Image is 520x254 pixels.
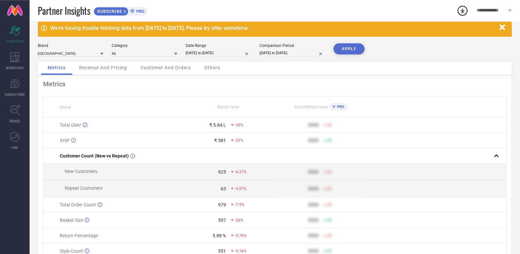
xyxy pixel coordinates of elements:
span: Repeat Customers [65,185,102,191]
div: ₹ 581 [214,138,226,143]
span: AISP [60,138,70,143]
div: 925 [218,169,226,175]
span: Competitors Value [294,105,328,109]
div: 9999 [308,233,319,238]
div: We're having trouble fetching data from [DATE] to [DATE]. Please try after sometime. [50,25,496,31]
span: Customer And Orders [141,65,191,70]
span: Basket Size [60,218,83,223]
span: Others [204,65,220,70]
div: 9999 [308,138,319,143]
span: 50 [327,218,332,222]
div: 9999 [308,186,319,191]
div: 9999 [308,169,319,175]
div: 9999 [308,122,319,128]
div: Category [112,43,177,48]
div: Open download list [457,5,468,16]
span: Style Count [60,248,83,254]
span: FWD [12,145,18,150]
div: 551 [218,248,226,254]
div: 5.88 % [213,233,226,238]
span: -32% [235,123,243,127]
input: Select date range [186,50,251,56]
span: 50 [327,138,332,143]
span: Customer Count (New vs Repeat) [60,153,129,159]
a: SUBSCRIBEPRO [94,5,148,16]
span: 50 [327,123,332,127]
span: -6.37% [235,170,247,174]
div: Comparison Period [260,43,325,48]
span: Revenue And Pricing [79,65,127,70]
span: Total Order Count [60,202,96,207]
div: 9999 [308,202,319,207]
span: 50 [327,249,332,253]
span: Name [60,105,71,110]
span: Return Percentage [60,233,98,238]
span: PRO [335,105,344,109]
span: PRO [135,9,145,14]
span: SUBSCRIBE [94,9,124,14]
div: 9999 [308,218,319,223]
input: Select comparison period [260,50,325,56]
span: -22% [235,138,243,143]
div: Date Range [186,43,251,48]
span: WORKSPACE [6,65,24,70]
span: TRENDS [9,118,20,123]
span: SCORECARDS [5,39,25,44]
span: Metrics [48,65,66,70]
div: ₹ 5.84 L [209,122,226,128]
div: Brand [38,43,103,48]
span: -5.16% [235,249,247,253]
span: 50 [327,186,332,191]
span: -3.07% [235,186,247,191]
div: 979 [218,202,226,207]
div: 597 [218,218,226,223]
span: 50 [327,233,332,238]
div: 9999 [308,248,319,254]
span: 50 [327,170,332,174]
button: APPLY [333,43,365,54]
span: New Customers [65,169,97,174]
span: Brand Value [217,105,239,109]
div: Metrics [43,80,507,88]
span: Partner Insights [38,4,90,17]
div: 63 [221,186,226,191]
span: -26% [235,218,243,222]
span: SUGGESTIONS [5,92,25,97]
span: Total GMV [60,122,81,128]
span: -7.9% [235,202,244,207]
span: 50 [327,202,332,207]
span: -3.76% [235,233,247,238]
